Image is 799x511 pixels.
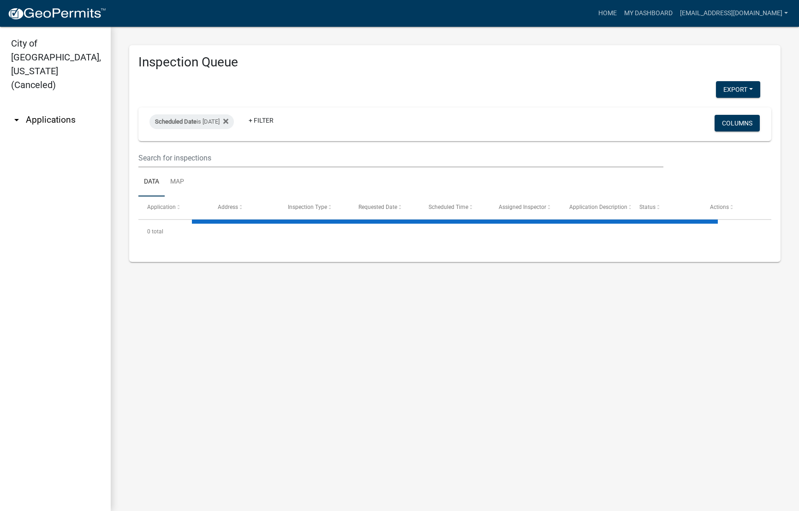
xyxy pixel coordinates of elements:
a: Data [138,167,165,197]
datatable-header-cell: Requested Date [349,196,419,219]
i: arrow_drop_down [11,114,22,125]
span: Address [218,204,238,210]
span: Actions [710,204,729,210]
a: Home [595,5,620,22]
datatable-header-cell: Scheduled Time [420,196,490,219]
h3: Inspection Queue [138,54,771,70]
datatable-header-cell: Assigned Inspector [490,196,560,219]
a: My Dashboard [620,5,676,22]
a: Map [165,167,190,197]
span: Scheduled Date [155,118,197,125]
div: is [DATE] [149,114,234,129]
button: Export [716,81,760,98]
datatable-header-cell: Inspection Type [279,196,349,219]
datatable-header-cell: Application Description [560,196,631,219]
span: Application Description [569,204,627,210]
datatable-header-cell: Address [209,196,279,219]
input: Search for inspections [138,149,663,167]
div: 0 total [138,220,771,243]
datatable-header-cell: Actions [701,196,771,219]
span: Application [147,204,176,210]
span: Scheduled Time [429,204,468,210]
span: Inspection Type [288,204,327,210]
span: Requested Date [358,204,397,210]
button: Columns [715,115,760,131]
a: [EMAIL_ADDRESS][DOMAIN_NAME] [676,5,792,22]
a: + Filter [241,112,281,129]
datatable-header-cell: Status [631,196,701,219]
span: Assigned Inspector [499,204,546,210]
span: Status [639,204,656,210]
datatable-header-cell: Application [138,196,209,219]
